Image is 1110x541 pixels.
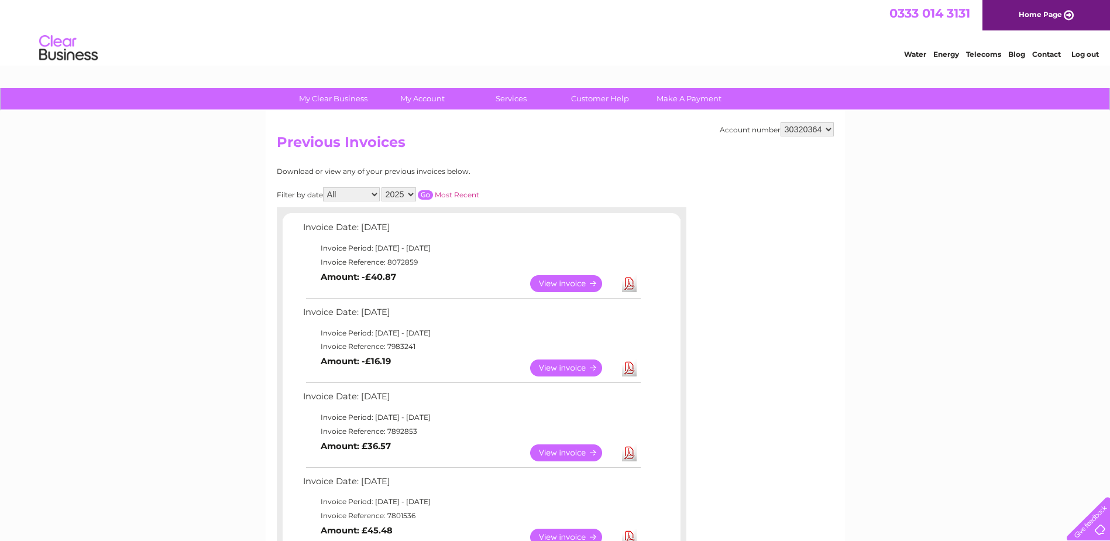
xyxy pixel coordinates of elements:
[300,495,642,509] td: Invoice Period: [DATE] - [DATE]
[622,359,637,376] a: Download
[622,444,637,461] a: Download
[530,444,616,461] a: View
[300,241,642,255] td: Invoice Period: [DATE] - [DATE]
[889,6,970,20] a: 0333 014 3131
[435,190,479,199] a: Most Recent
[933,50,959,59] a: Energy
[300,326,642,340] td: Invoice Period: [DATE] - [DATE]
[285,88,382,109] a: My Clear Business
[1071,50,1099,59] a: Log out
[720,122,834,136] div: Account number
[904,50,926,59] a: Water
[530,359,616,376] a: View
[966,50,1001,59] a: Telecoms
[641,88,737,109] a: Make A Payment
[321,356,391,367] b: Amount: -£16.19
[300,255,642,269] td: Invoice Reference: 8072859
[622,275,637,292] a: Download
[277,167,584,176] div: Download or view any of your previous invoices below.
[277,187,584,201] div: Filter by date
[374,88,470,109] a: My Account
[39,30,98,66] img: logo.png
[300,509,642,523] td: Invoice Reference: 7801536
[300,424,642,439] td: Invoice Reference: 7892853
[300,389,642,410] td: Invoice Date: [DATE]
[463,88,559,109] a: Services
[279,6,832,57] div: Clear Business is a trading name of Verastar Limited (registered in [GEOGRAPHIC_DATA] No. 3667643...
[530,275,616,292] a: View
[1032,50,1061,59] a: Contact
[321,441,391,451] b: Amount: £36.57
[300,304,642,326] td: Invoice Date: [DATE]
[552,88,648,109] a: Customer Help
[300,474,642,495] td: Invoice Date: [DATE]
[300,340,642,354] td: Invoice Reference: 7983241
[277,134,834,156] h2: Previous Invoices
[300,220,642,241] td: Invoice Date: [DATE]
[321,272,396,282] b: Amount: -£40.87
[300,410,642,424] td: Invoice Period: [DATE] - [DATE]
[1008,50,1025,59] a: Blog
[321,525,393,536] b: Amount: £45.48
